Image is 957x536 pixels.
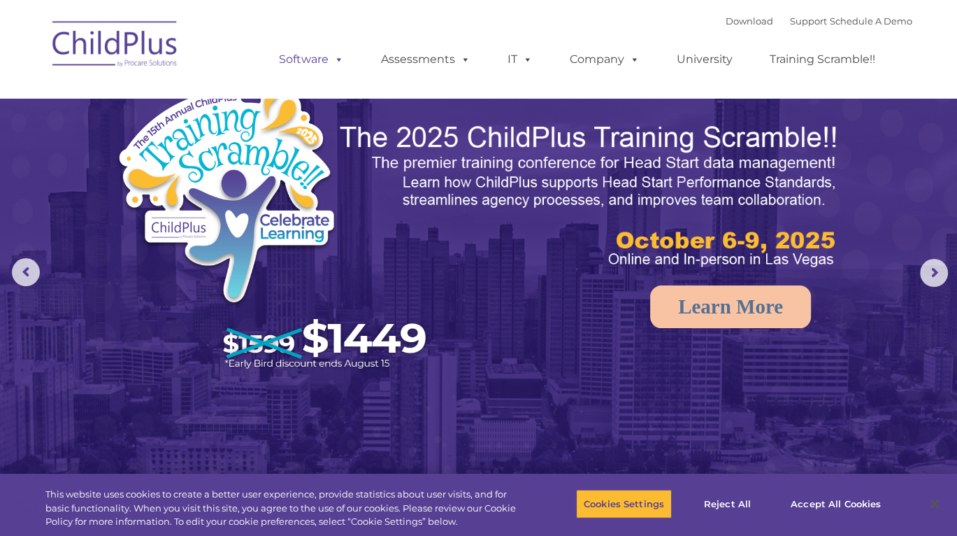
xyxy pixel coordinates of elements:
[265,45,358,73] a: Software
[194,92,237,103] span: Last name
[194,150,254,160] span: Phone number
[367,45,484,73] a: Assessments
[556,45,654,73] a: Company
[790,15,827,27] a: Support
[726,15,912,27] font: |
[830,15,912,27] a: Schedule A Demo
[756,45,889,73] a: Training Scramble!!
[684,489,771,519] button: Reject All
[45,488,526,529] div: This website uses cookies to create a better user experience, provide statistics about user visit...
[650,285,811,328] a: Learn More
[494,45,547,73] a: IT
[919,488,950,519] button: Close
[663,45,747,73] a: University
[726,15,773,27] a: Download
[783,489,888,519] button: Accept All Cookies
[45,11,185,81] img: ChildPlus by Procare Solutions
[576,489,672,519] button: Cookies Settings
